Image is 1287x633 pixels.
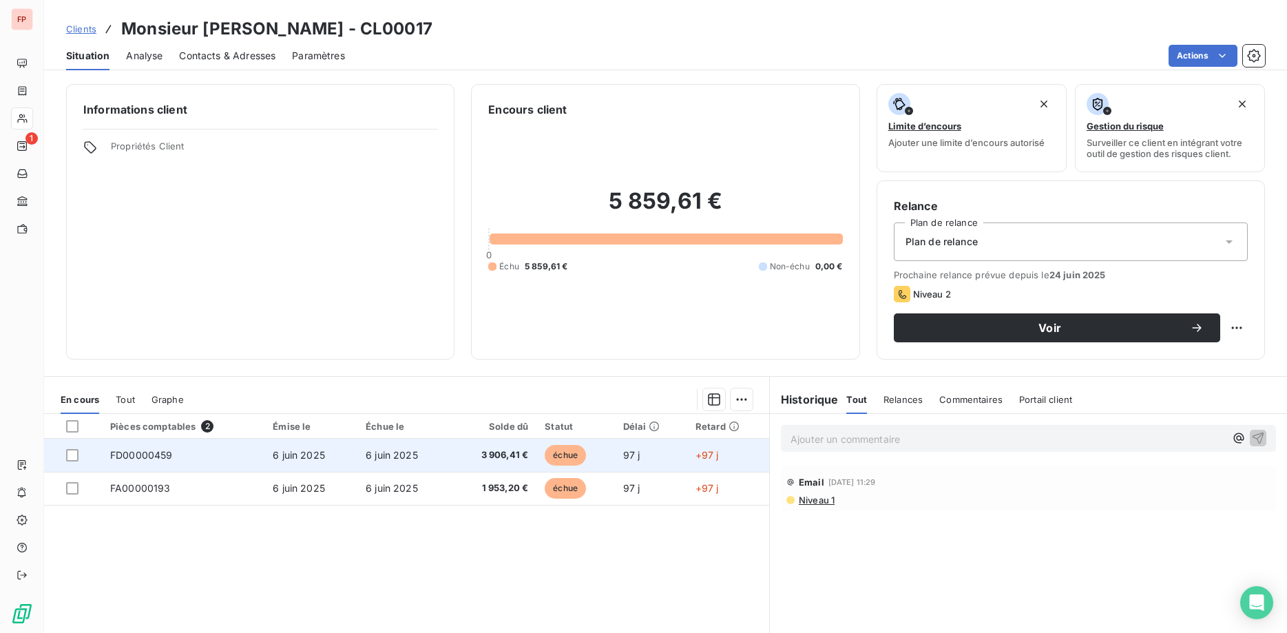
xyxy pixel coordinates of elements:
button: Limite d’encoursAjouter une limite d’encours autorisé [877,84,1067,172]
span: Tout [846,394,867,405]
span: Clients [66,23,96,34]
div: Échue le [366,421,442,432]
span: Voir [910,322,1190,333]
span: échue [545,445,586,466]
span: 24 juin 2025 [1049,269,1106,280]
span: FD00000459 [110,449,173,461]
span: Prochaine relance prévue depuis le [894,269,1248,280]
span: 3 906,41 € [459,448,528,462]
span: Surveiller ce client en intégrant votre outil de gestion des risques client. [1087,137,1253,159]
img: Logo LeanPay [11,603,33,625]
span: Email [799,477,824,488]
span: 6 juin 2025 [273,449,325,461]
h6: Informations client [83,101,437,118]
h6: Historique [770,391,839,408]
span: Limite d’encours [888,121,961,132]
button: Actions [1169,45,1237,67]
div: Pièces comptables [110,420,256,433]
span: Gestion du risque [1087,121,1164,132]
span: échue [545,478,586,499]
span: +97 j [695,482,719,494]
div: Open Intercom Messenger [1240,586,1273,619]
h2: 5 859,61 € [488,187,842,229]
span: Portail client [1019,394,1072,405]
span: 1 [25,132,38,145]
div: Retard [695,421,761,432]
span: 97 j [623,449,640,461]
a: Clients [66,22,96,36]
span: Contacts & Adresses [179,49,275,63]
span: Non-échu [770,260,810,273]
span: 6 juin 2025 [366,482,418,494]
h3: Monsieur [PERSON_NAME] - CL00017 [121,17,432,41]
span: 97 j [623,482,640,494]
span: 0 [486,249,492,260]
span: 6 juin 2025 [273,482,325,494]
div: Statut [545,421,606,432]
button: Gestion du risqueSurveiller ce client en intégrant votre outil de gestion des risques client. [1075,84,1265,172]
span: Graphe [151,394,184,405]
span: Situation [66,49,109,63]
span: Commentaires [939,394,1003,405]
span: 2 [201,420,213,433]
div: Délai [623,421,679,432]
span: [DATE] 11:29 [828,478,876,486]
span: Tout [116,394,135,405]
span: Propriétés Client [111,141,437,160]
span: 0,00 € [815,260,843,273]
span: +97 j [695,449,719,461]
span: Plan de relance [906,235,978,249]
span: Relances [883,394,923,405]
span: Échu [499,260,519,273]
button: Voir [894,313,1220,342]
div: Émise le [273,421,349,432]
div: FP [11,8,33,30]
span: En cours [61,394,99,405]
span: Ajouter une limite d’encours autorisé [888,137,1045,148]
span: FA00000193 [110,482,171,494]
span: Niveau 2 [913,289,951,300]
div: Solde dû [459,421,528,432]
span: 6 juin 2025 [366,449,418,461]
span: Analyse [126,49,163,63]
h6: Encours client [488,101,567,118]
span: Niveau 1 [797,495,835,506]
span: Paramètres [292,49,345,63]
span: 1 953,20 € [459,481,528,495]
span: 5 859,61 € [525,260,568,273]
h6: Relance [894,198,1248,214]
